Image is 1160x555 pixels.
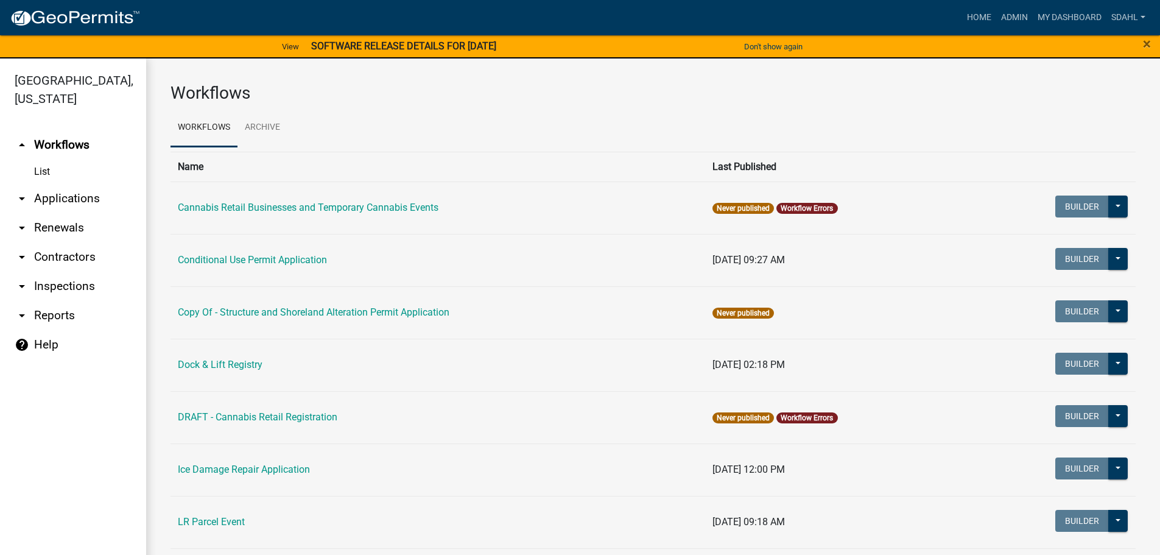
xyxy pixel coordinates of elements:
i: arrow_drop_down [15,191,29,206]
th: Last Published [705,152,977,182]
a: Admin [996,6,1033,29]
span: × [1143,35,1151,52]
a: Dock & Lift Registry [178,359,262,370]
button: Builder [1055,196,1109,217]
button: Builder [1055,458,1109,479]
a: DRAFT - Cannabis Retail Registration [178,411,337,423]
a: Workflows [170,108,237,147]
a: My Dashboard [1033,6,1106,29]
button: Builder [1055,300,1109,322]
a: Copy Of - Structure and Shoreland Alteration Permit Application [178,306,449,318]
a: Ice Damage Repair Application [178,464,310,475]
button: Builder [1055,353,1109,375]
span: Never published [712,308,774,319]
button: Don't show again [739,37,807,57]
span: [DATE] 02:18 PM [712,359,785,370]
span: Never published [712,412,774,423]
th: Name [170,152,705,182]
a: Archive [237,108,287,147]
h3: Workflows [170,83,1136,104]
span: [DATE] 09:18 AM [712,516,785,528]
strong: SOFTWARE RELEASE DETAILS FOR [DATE] [311,40,496,52]
a: View [277,37,304,57]
a: Cannabis Retail Businesses and Temporary Cannabis Events [178,202,438,213]
i: arrow_drop_up [15,138,29,152]
button: Builder [1055,405,1109,427]
button: Builder [1055,248,1109,270]
span: [DATE] 12:00 PM [712,464,785,475]
a: Conditional Use Permit Application [178,254,327,266]
i: arrow_drop_down [15,279,29,294]
i: arrow_drop_down [15,221,29,235]
a: Home [962,6,996,29]
button: Builder [1055,510,1109,532]
button: Close [1143,37,1151,51]
a: sdahl [1106,6,1150,29]
a: Workflow Errors [781,204,833,213]
i: help [15,338,29,352]
a: LR Parcel Event [178,516,245,528]
a: Workflow Errors [781,414,833,422]
span: Never published [712,203,774,214]
span: [DATE] 09:27 AM [712,254,785,266]
i: arrow_drop_down [15,250,29,264]
i: arrow_drop_down [15,308,29,323]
